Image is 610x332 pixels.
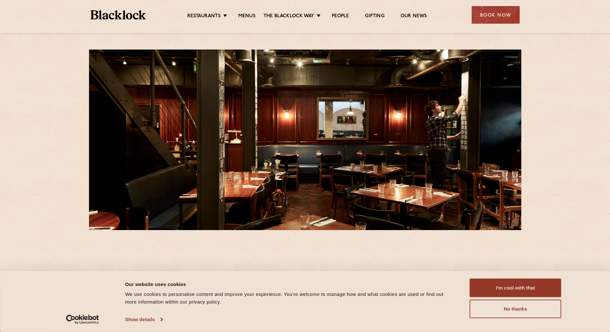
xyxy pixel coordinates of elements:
a: Restaurants [187,13,221,20]
a: People [332,13,349,20]
img: BL_Textured_Logo-footer-cropped.svg [91,10,146,19]
div: Our website uses cookies [125,280,455,288]
a: Our News [401,13,427,20]
a: The Blacklock Way [264,13,314,20]
a: Menus [238,13,256,20]
a: Usercentrics Cookiebot - opens in a new window [54,315,110,324]
div: Book Now [472,6,520,24]
button: I'm cool with that [470,279,561,297]
a: Gifting [365,13,384,20]
a: Show details [125,315,162,324]
div: We use cookies to personalise content and improve your experience. You're welcome to manage how a... [125,290,455,306]
button: No thanks [470,300,561,318]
